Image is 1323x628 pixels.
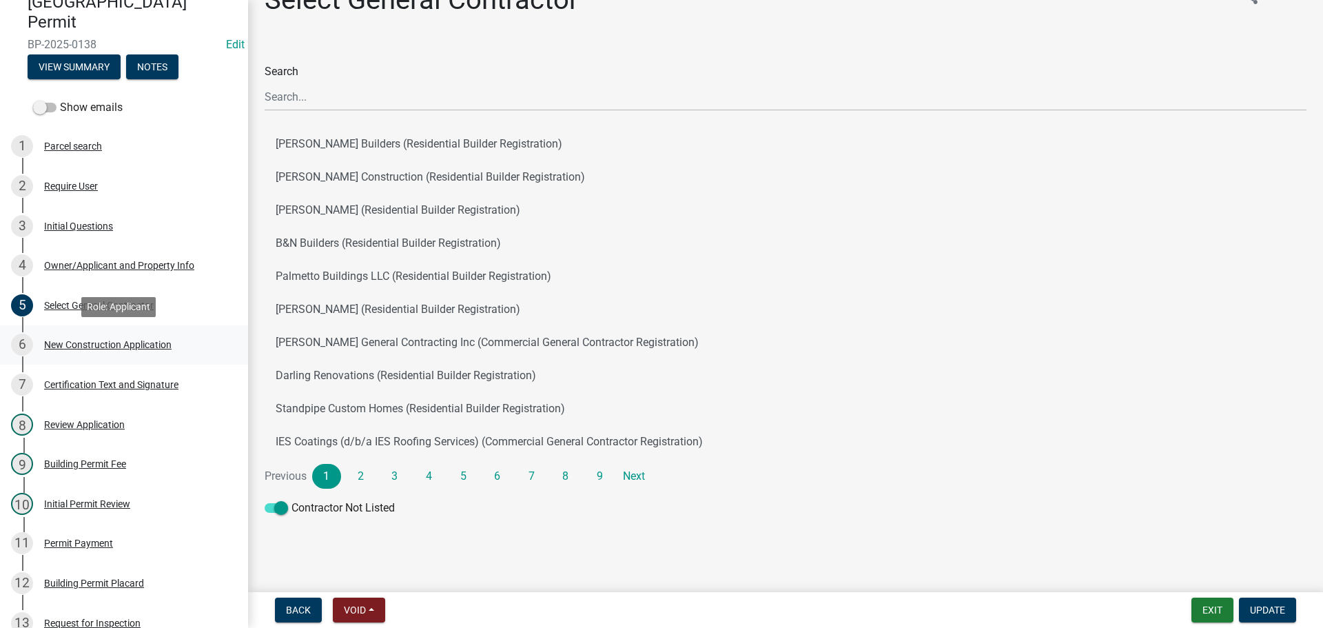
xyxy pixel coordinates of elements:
[126,62,178,73] wm-modal-confirm: Notes
[11,254,33,276] div: 4
[517,464,546,489] a: 7
[265,128,1306,161] button: [PERSON_NAME] Builders (Residential Builder Registration)
[11,294,33,316] div: 5
[449,464,478,489] a: 5
[44,340,172,350] div: New Construction Application
[265,161,1306,194] button: [PERSON_NAME] Construction (Residential Builder Registration)
[44,538,113,548] div: Permit Payment
[1250,605,1285,616] span: Update
[11,135,33,157] div: 1
[1191,598,1233,622] button: Exit
[28,54,121,79] button: View Summary
[44,420,125,429] div: Review Application
[275,598,322,622] button: Back
[11,414,33,436] div: 8
[11,532,33,554] div: 11
[44,380,178,389] div: Certification Text and Signature
[126,54,178,79] button: Notes
[44,578,144,588] div: Building Permit Placard
[44,141,102,151] div: Parcel search
[265,392,1306,425] button: Standpipe Custom Homes (Residential Builder Registration)
[265,194,1306,227] button: [PERSON_NAME] (Residential Builder Registration)
[551,464,580,489] a: 8
[11,374,33,396] div: 7
[265,326,1306,359] button: [PERSON_NAME] General Contracting Inc (Commercial General Contractor Registration)
[44,301,154,310] div: Select General Contractor
[44,459,126,469] div: Building Permit Fee
[312,464,341,489] a: 1
[265,66,298,77] label: Search
[11,334,33,356] div: 6
[265,260,1306,293] button: Palmetto Buildings LLC (Residential Builder Registration)
[415,464,444,489] a: 4
[265,425,1306,458] button: IES Coatings (d/b/a IES Roofing Services) (Commercial General Contractor Registration)
[28,62,121,73] wm-modal-confirm: Summary
[265,293,1306,326] button: [PERSON_NAME] (Residential Builder Registration)
[226,38,245,51] wm-modal-confirm: Edit Application Number
[265,83,1306,111] input: Search...
[619,464,648,489] a: Next
[11,215,33,237] div: 3
[11,175,33,197] div: 2
[1239,598,1296,622] button: Update
[81,297,156,317] div: Role: Applicant
[586,464,615,489] a: 9
[286,605,311,616] span: Back
[265,359,1306,392] button: Darling Renovations (Residential Builder Registration)
[265,227,1306,260] button: B&N Builders (Residential Builder Registration)
[33,99,123,116] label: Show emails
[44,261,194,270] div: Owner/Applicant and Property Info
[11,493,33,515] div: 10
[44,181,98,191] div: Require User
[265,500,395,516] label: Contractor Not Listed
[44,618,141,628] div: Request for Inspection
[333,598,385,622] button: Void
[265,464,1306,489] nav: Page navigation
[28,38,220,51] span: BP-2025-0138
[11,572,33,594] div: 12
[11,453,33,475] div: 9
[483,464,512,489] a: 6
[44,221,113,231] div: Initial Questions
[44,499,130,509] div: Initial Permit Review
[226,38,245,51] a: Edit
[380,464,409,489] a: 3
[344,605,366,616] span: Void
[347,464,376,489] a: 2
